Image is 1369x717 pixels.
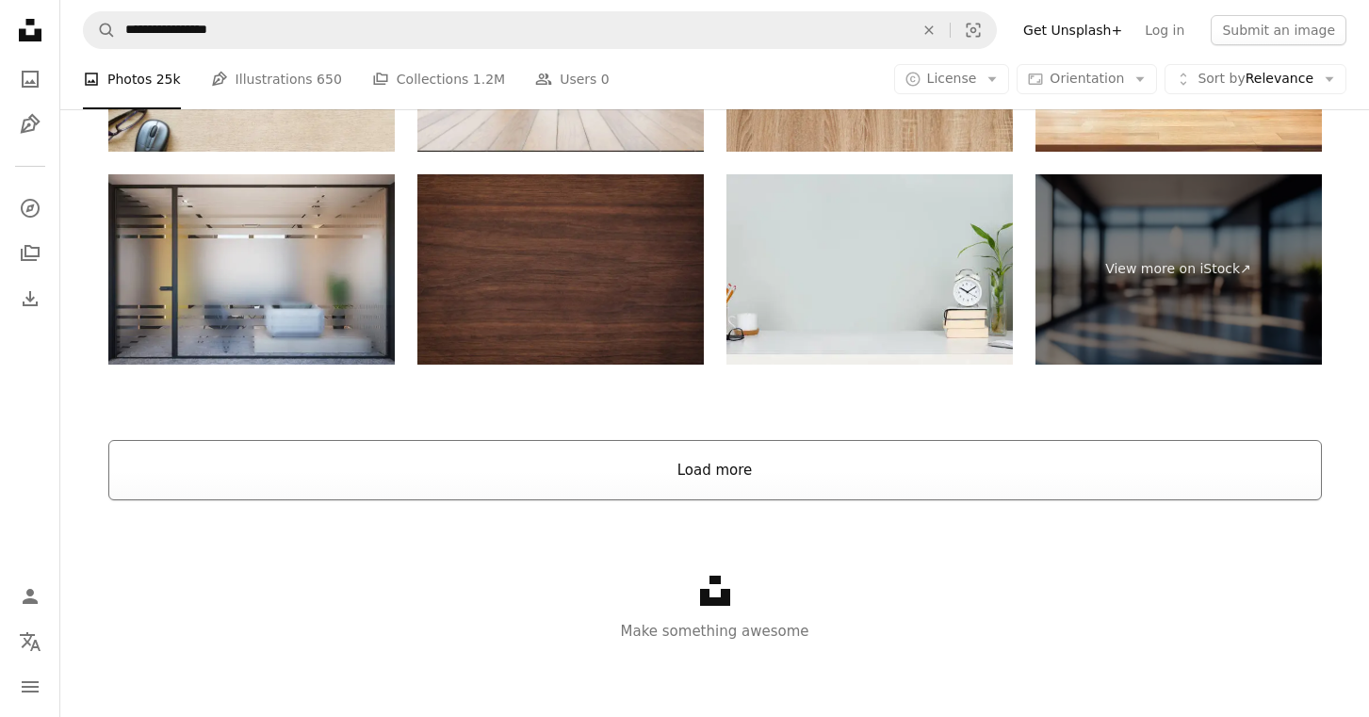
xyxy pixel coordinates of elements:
a: Illustrations [11,106,49,143]
a: Download History [11,280,49,318]
a: Get Unsplash+ [1012,15,1133,45]
a: Log in / Sign up [11,578,49,615]
button: Clear [908,12,950,48]
img: wood texture with natural pattern. dark wooden background, brown board [417,174,704,366]
span: License [927,71,977,86]
a: Collections 1.2M [372,49,505,109]
button: License [894,64,1010,94]
button: Load more [108,440,1322,500]
button: Visual search [951,12,996,48]
img: Interior design. Computer Generated Image Of Office. Entrance Lobby. Architectural Visualization.... [108,174,395,366]
a: Home — Unsplash [11,11,49,53]
button: Submit an image [1211,15,1346,45]
img: Workspace ready to use as a template [726,174,1013,366]
button: Language [11,623,49,660]
p: Make something awesome [60,620,1369,643]
button: Sort byRelevance [1165,64,1346,94]
button: Orientation [1017,64,1157,94]
span: Relevance [1198,70,1313,89]
form: Find visuals sitewide [83,11,997,49]
button: Menu [11,668,49,706]
span: 0 [601,69,610,90]
span: 650 [317,69,342,90]
a: Log in [1133,15,1196,45]
span: 1.2M [473,69,505,90]
a: Illustrations 650 [211,49,342,109]
span: Orientation [1050,71,1124,86]
a: View more on iStock↗ [1035,174,1322,366]
button: Search Unsplash [84,12,116,48]
a: Explore [11,189,49,227]
a: Photos [11,60,49,98]
span: Sort by [1198,71,1245,86]
a: Users 0 [535,49,610,109]
a: Collections [11,235,49,272]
